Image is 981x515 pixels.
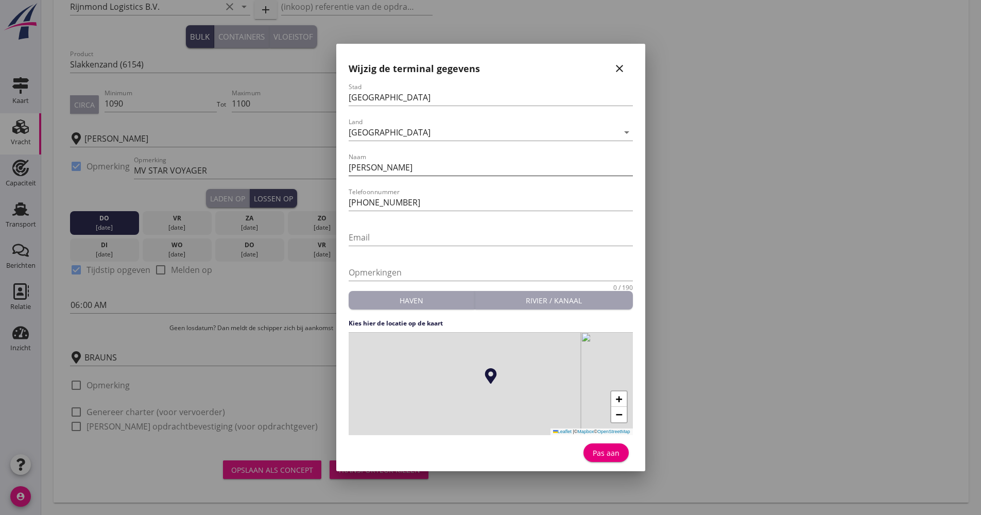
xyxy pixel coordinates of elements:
input: Naam [349,159,633,176]
input: Opmerkingen [349,264,633,281]
a: OpenStreetMap [597,429,630,434]
input: Telefoonnummer [349,194,633,211]
button: Rivier / kanaal [475,291,633,310]
a: Zoom in [611,391,627,407]
input: Email [349,229,633,246]
button: Pas aan [583,443,629,462]
img: Marker [483,368,498,384]
a: Zoom out [611,407,627,422]
a: Leaflet [553,429,572,434]
div: © © [550,428,633,435]
div: 0 / 190 [613,285,633,291]
div: Rivier / kanaal [479,295,629,306]
div: Pas aan [592,448,621,458]
a: Mapbox [577,429,594,434]
h2: Wijzig de terminal gegevens [349,62,480,76]
span: + [615,392,622,405]
div: Haven [353,295,470,306]
span: | [573,429,574,434]
i: arrow_drop_down [621,126,633,139]
i: close [613,62,626,75]
input: Stad [349,89,633,106]
h4: Kies hier de locatie op de kaart [349,319,633,328]
div: [GEOGRAPHIC_DATA] [349,128,431,137]
span: − [615,408,622,421]
button: Haven [349,291,475,310]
